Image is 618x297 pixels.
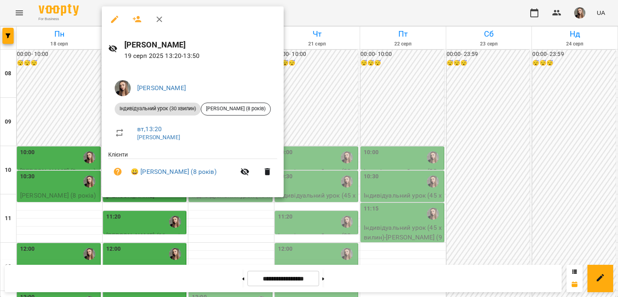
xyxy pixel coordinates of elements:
[137,125,162,133] a: вт , 13:20
[124,39,277,51] h6: [PERSON_NAME]
[108,151,277,188] ul: Клієнти
[137,134,180,140] a: [PERSON_NAME]
[124,51,277,61] p: 19 серп 2025 13:20 - 13:50
[201,103,271,115] div: [PERSON_NAME] (8 років)
[115,105,201,112] span: Індивідуальний урок (30 хвилин)
[108,162,128,181] button: Візит ще не сплачено. Додати оплату?
[131,167,216,177] a: 😀 [PERSON_NAME] (8 років)
[201,105,270,112] span: [PERSON_NAME] (8 років)
[115,80,131,96] img: 6616469b542043e9b9ce361bc48015fd.jpeg
[137,84,186,92] a: [PERSON_NAME]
